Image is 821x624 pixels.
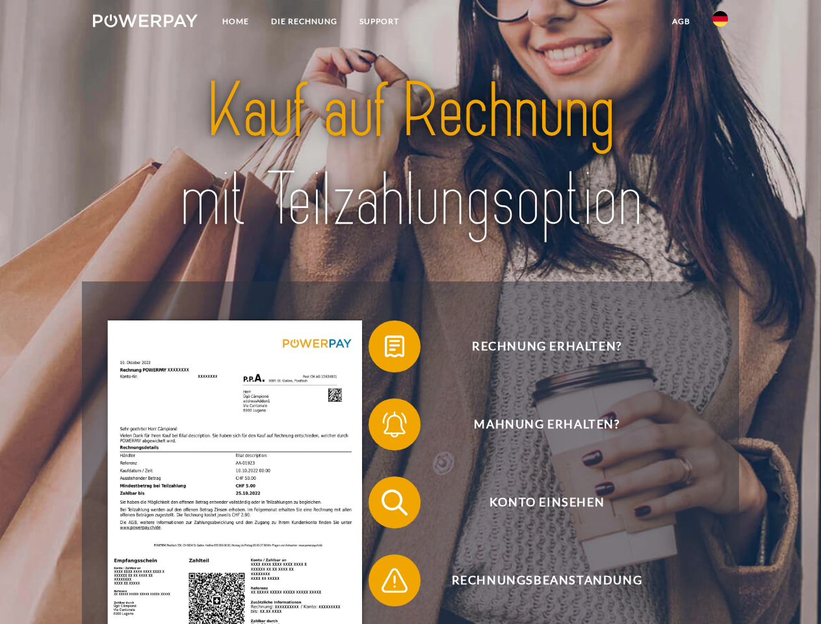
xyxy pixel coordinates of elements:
img: title-powerpay_de.svg [124,62,697,249]
span: Konto einsehen [387,476,706,528]
button: Konto einsehen [369,476,707,528]
a: DIE RECHNUNG [260,10,348,33]
img: qb_bill.svg [378,330,411,363]
a: Home [211,10,260,33]
a: agb [661,10,701,33]
span: Rechnung erhalten? [387,320,706,372]
span: Mahnung erhalten? [387,398,706,450]
img: qb_bell.svg [378,408,411,441]
img: logo-powerpay-white.svg [93,14,198,27]
button: Rechnungsbeanstandung [369,554,707,606]
button: Mahnung erhalten? [369,398,707,450]
button: Rechnung erhalten? [369,320,707,372]
img: qb_search.svg [378,486,411,519]
img: qb_warning.svg [378,564,411,597]
span: Rechnungsbeanstandung [387,554,706,606]
img: de [712,11,728,27]
a: SUPPORT [348,10,410,33]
